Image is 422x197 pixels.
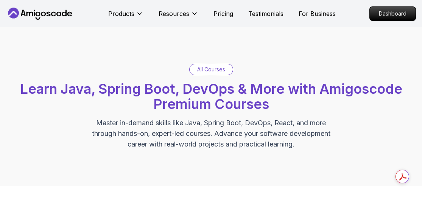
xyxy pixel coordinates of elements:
[213,9,233,18] a: Pricing
[84,118,338,150] p: Master in-demand skills like Java, Spring Boot, DevOps, React, and more through hands-on, expert-...
[159,9,198,24] button: Resources
[159,9,189,18] p: Resources
[370,7,416,20] p: Dashboard
[369,6,416,21] a: Dashboard
[375,150,422,186] iframe: chat widget
[299,9,336,18] a: For Business
[108,9,134,18] p: Products
[197,66,225,73] p: All Courses
[108,9,143,24] button: Products
[248,9,283,18] a: Testimonials
[20,80,402,112] span: Learn Java, Spring Boot, DevOps & More with Amigoscode Premium Courses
